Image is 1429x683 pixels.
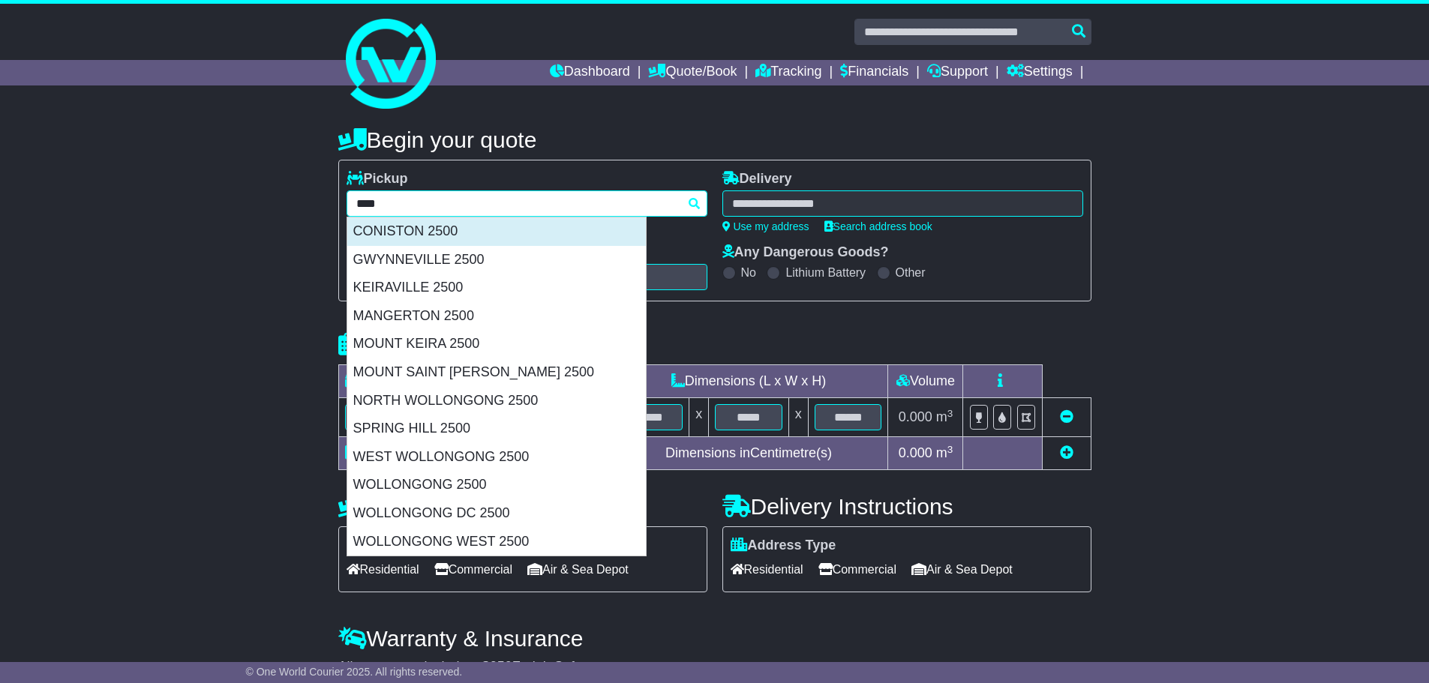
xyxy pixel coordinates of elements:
label: Any Dangerous Goods? [722,244,889,261]
span: Air & Sea Depot [911,558,1013,581]
span: Commercial [434,558,512,581]
a: Search address book [824,220,932,232]
h4: Warranty & Insurance [338,626,1091,651]
div: GWYNNEVILLE 2500 [347,246,646,274]
span: Residential [347,558,419,581]
span: © One World Courier 2025. All rights reserved. [246,666,463,678]
h4: Pickup Instructions [338,494,707,519]
a: Tracking [755,60,821,85]
span: 250 [490,659,512,674]
a: Use my address [722,220,809,232]
sup: 3 [947,408,953,419]
div: MOUNT SAINT [PERSON_NAME] 2500 [347,358,646,387]
span: Residential [731,558,803,581]
label: Address Type [731,538,836,554]
div: WOLLONGONG DC 2500 [347,499,646,528]
h4: Delivery Instructions [722,494,1091,519]
div: MANGERTON 2500 [347,302,646,331]
td: Dimensions in Centimetre(s) [609,437,888,470]
typeahead: Please provide city [347,190,707,217]
div: NORTH WOLLONGONG 2500 [347,387,646,415]
td: Type [338,365,464,398]
div: MOUNT KEIRA 2500 [347,330,646,358]
a: Financials [840,60,908,85]
div: WEST WOLLONGONG 2500 [347,443,646,472]
span: m [936,445,953,460]
label: Lithium Battery [785,265,866,280]
div: All our quotes include a $ FreightSafe warranty. [338,659,1091,676]
td: Volume [888,365,963,398]
a: Dashboard [550,60,630,85]
div: SPRING HILL 2500 [347,415,646,443]
h4: Package details | [338,332,527,357]
div: WOLLONGONG WEST 2500 [347,528,646,556]
a: Settings [1007,60,1073,85]
td: x [788,398,808,437]
div: WOLLONGONG 2500 [347,471,646,499]
td: Dimensions (L x W x H) [609,365,888,398]
sup: 3 [947,444,953,455]
label: Delivery [722,171,792,187]
span: Air & Sea Depot [527,558,629,581]
a: Quote/Book [648,60,737,85]
label: No [741,265,756,280]
a: Support [927,60,988,85]
td: x [689,398,709,437]
a: Add new item [1060,445,1073,460]
td: Total [338,437,464,470]
label: Pickup [347,171,408,187]
div: KEIRAVILLE 2500 [347,274,646,302]
span: m [936,409,953,424]
h4: Begin your quote [338,127,1091,152]
span: 0.000 [899,409,932,424]
span: Commercial [818,558,896,581]
a: Remove this item [1060,409,1073,424]
span: 0.000 [899,445,932,460]
label: Other [896,265,926,280]
div: CONISTON 2500 [347,217,646,246]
